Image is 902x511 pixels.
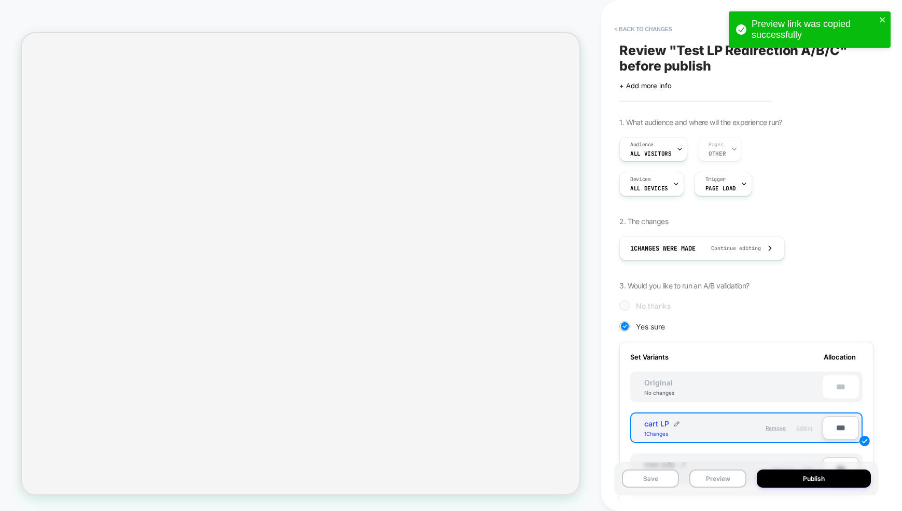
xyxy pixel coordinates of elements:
[630,185,668,192] span: ALL DEVICES
[634,378,683,387] span: Original
[689,469,746,488] button: Preview
[630,141,654,148] span: Audience
[630,150,671,157] span: All Visitors
[752,19,876,40] div: Preview link was copied successfully
[701,245,761,252] span: Continue editing
[644,431,675,437] div: 1 Changes
[879,16,886,25] button: close
[859,436,870,446] img: edit
[609,21,677,37] button: < Back to changes
[634,390,685,396] div: No changes
[636,322,665,331] span: Yes sure
[619,81,671,90] span: + Add more info
[630,244,696,253] span: 1 Changes were made
[766,425,786,431] span: Remove
[619,281,749,290] span: 3. Would you like to run an A/B validation?
[644,460,675,469] span: new pdp
[674,421,679,426] img: edit
[796,425,812,431] span: Editing
[619,118,782,127] span: 1. What audience and where will the experience run?
[619,217,668,226] span: 2. The changes
[636,301,671,310] span: No thanks
[630,176,650,183] span: Devices
[705,185,736,192] span: Page Load
[630,353,669,361] span: Set Variants
[824,353,856,361] span: Allocation
[622,469,679,488] button: Save
[619,43,873,74] span: Review " Test LP Redirection A/B/C " before publish
[705,176,726,183] span: Trigger
[757,469,871,488] button: Publish
[644,419,669,428] span: cart LP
